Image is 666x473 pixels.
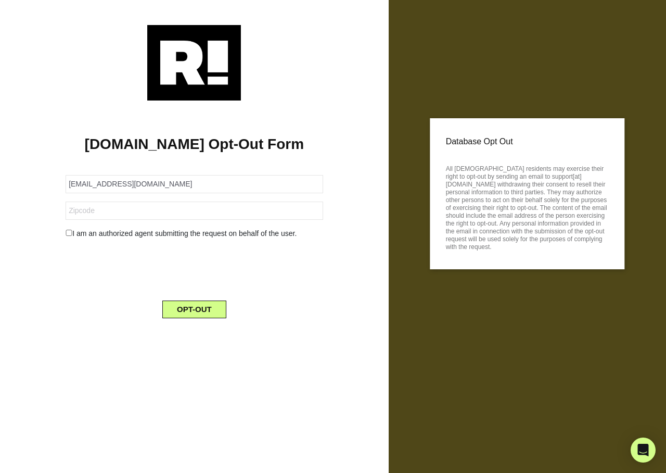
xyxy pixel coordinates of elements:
[446,162,609,251] p: All [DEMOGRAPHIC_DATA] residents may exercise their right to opt-out by sending an email to suppo...
[162,301,226,318] button: OPT-OUT
[147,25,241,101] img: Retention.com
[66,202,323,220] input: Zipcode
[631,438,656,463] div: Open Intercom Messenger
[115,247,273,288] iframe: reCAPTCHA
[16,135,373,153] h1: [DOMAIN_NAME] Opt-Out Form
[66,175,323,193] input: Email Address
[446,134,609,150] p: Database Opt Out
[58,228,330,239] div: I am an authorized agent submitting the request on behalf of the user.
